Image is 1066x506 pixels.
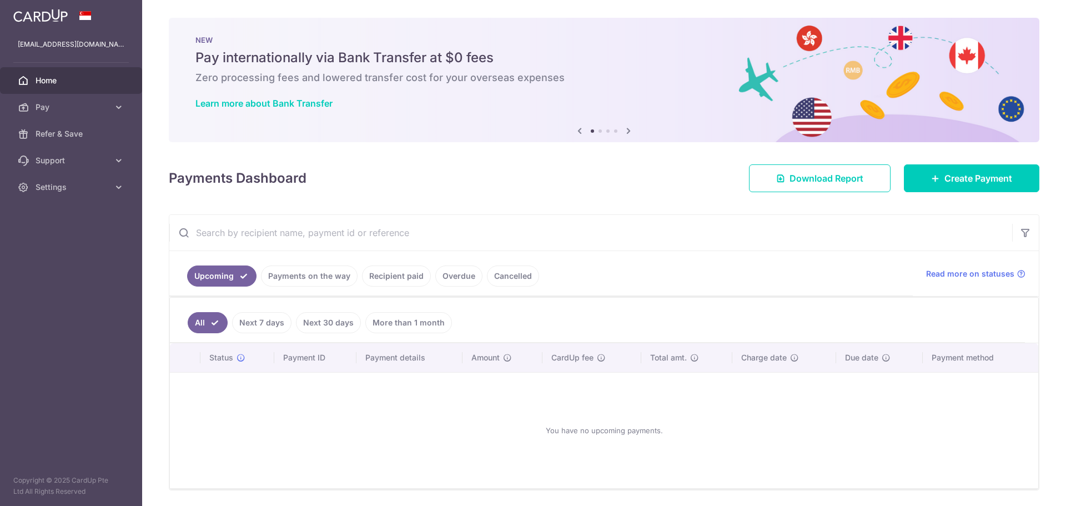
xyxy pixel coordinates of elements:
a: Next 7 days [232,312,291,333]
span: CardUp fee [551,352,594,363]
a: Learn more about Bank Transfer [195,98,333,109]
span: Create Payment [944,172,1012,185]
div: You have no upcoming payments. [183,382,1025,479]
img: CardUp [13,9,68,22]
a: Next 30 days [296,312,361,333]
a: Download Report [749,164,891,192]
th: Payment ID [274,343,356,372]
p: [EMAIL_ADDRESS][DOMAIN_NAME] [18,39,124,50]
a: Overdue [435,265,482,287]
h6: Zero processing fees and lowered transfer cost for your overseas expenses [195,71,1013,84]
a: Create Payment [904,164,1039,192]
p: NEW [195,36,1013,44]
span: Download Report [790,172,863,185]
span: Home [36,75,109,86]
th: Payment method [923,343,1038,372]
span: Read more on statuses [926,268,1014,279]
span: Refer & Save [36,128,109,139]
span: Charge date [741,352,787,363]
th: Payment details [356,343,463,372]
span: Support [36,155,109,166]
a: All [188,312,228,333]
span: Amount [471,352,500,363]
span: Pay [36,102,109,113]
a: Recipient paid [362,265,431,287]
span: Status [209,352,233,363]
h5: Pay internationally via Bank Transfer at $0 fees [195,49,1013,67]
a: More than 1 month [365,312,452,333]
span: Due date [845,352,878,363]
a: Cancelled [487,265,539,287]
h4: Payments Dashboard [169,168,306,188]
span: Settings [36,182,109,193]
a: Payments on the way [261,265,358,287]
a: Upcoming [187,265,257,287]
a: Read more on statuses [926,268,1025,279]
img: Bank transfer banner [169,18,1039,142]
span: Total amt. [650,352,687,363]
input: Search by recipient name, payment id or reference [169,215,1012,251]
